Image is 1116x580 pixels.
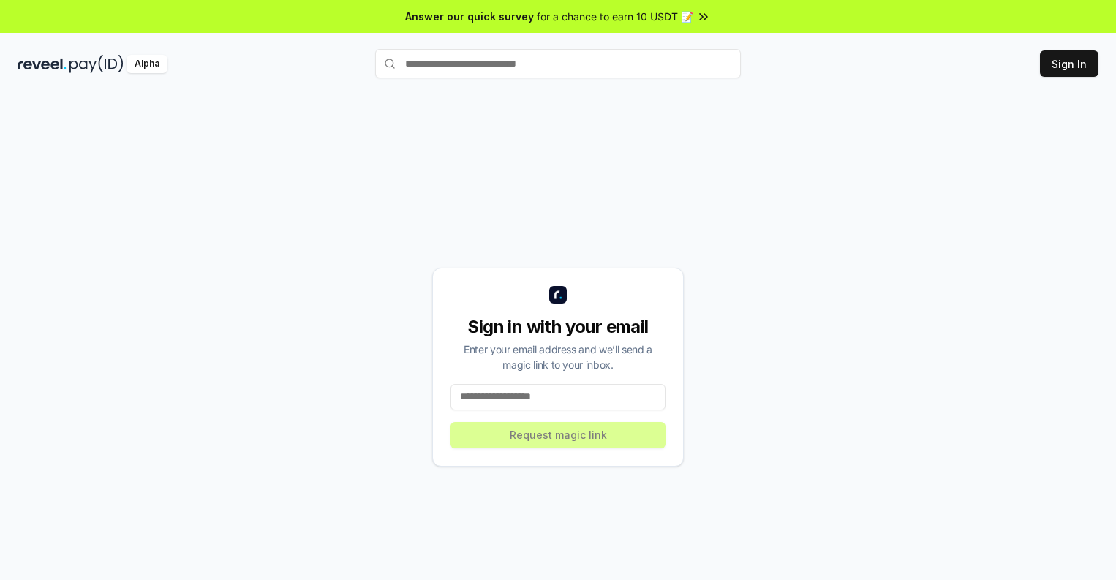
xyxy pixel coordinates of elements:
[450,342,666,372] div: Enter your email address and we’ll send a magic link to your inbox.
[537,9,693,24] span: for a chance to earn 10 USDT 📝
[18,55,67,73] img: reveel_dark
[69,55,124,73] img: pay_id
[450,315,666,339] div: Sign in with your email
[549,286,567,304] img: logo_small
[405,9,534,24] span: Answer our quick survey
[127,55,167,73] div: Alpha
[1040,50,1098,77] button: Sign In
